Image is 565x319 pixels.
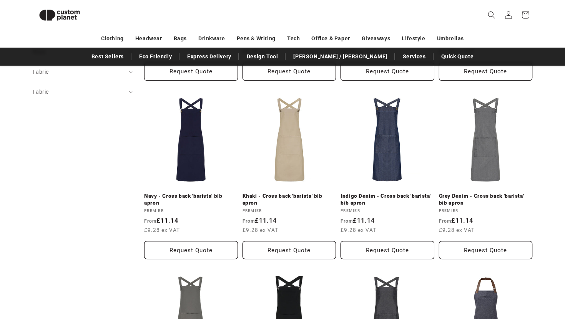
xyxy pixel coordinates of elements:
a: Eco Friendly [135,50,176,63]
a: Navy - Cross back 'barista' bib apron [144,193,238,206]
a: Grey Denim - Cross back 'barista' bib apron [439,193,533,206]
a: Umbrellas [437,32,464,45]
summary: Search [483,7,500,23]
a: Drinkware [198,32,225,45]
span: Fabric [33,89,48,95]
a: [PERSON_NAME] / [PERSON_NAME] [289,50,391,63]
a: Bags [174,32,187,45]
img: Custom Planet [33,3,86,27]
button: Request Quote [341,241,434,259]
a: Pens & Writing [237,32,276,45]
a: Lifestyle [402,32,425,45]
a: Indigo Denim - Cross back 'barista' bib apron [341,193,434,206]
a: Giveaways [362,32,390,45]
button: Request Quote [243,63,336,81]
a: Design Tool [243,50,282,63]
button: Request Quote [144,63,238,81]
a: Quick Quote [437,50,478,63]
summary: Fabric (0 selected) [33,62,133,82]
button: Request Quote [144,241,238,259]
iframe: Chat Widget [433,236,565,319]
a: Clothing [101,32,124,45]
button: Request Quote [439,63,533,81]
a: Tech [287,32,300,45]
a: Khaki - Cross back 'barista' bib apron [243,193,336,206]
a: Best Sellers [88,50,128,63]
button: Request Quote [243,241,336,259]
a: Express Delivery [183,50,235,63]
a: Services [399,50,430,63]
a: Headwear [135,32,162,45]
summary: Fabric (0 selected) [33,82,133,102]
a: Office & Paper [311,32,350,45]
button: Request Quote [341,63,434,81]
span: Fabric [33,69,48,75]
